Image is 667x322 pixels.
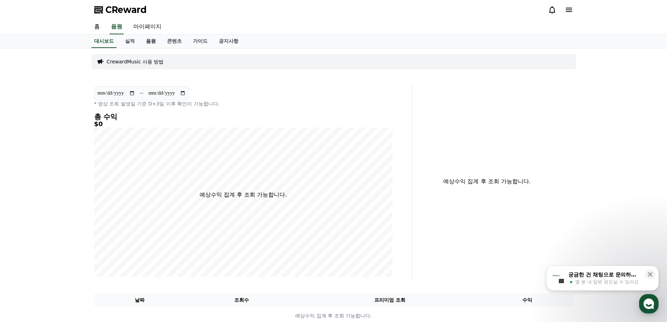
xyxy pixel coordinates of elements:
[482,294,573,307] th: 수익
[94,121,392,128] h5: $0
[128,20,167,34] a: 마이페이지
[89,20,105,34] a: 홈
[90,222,134,240] a: 설정
[95,312,573,320] p: 예상수익 집계 후 조회 가능합니다.
[298,294,482,307] th: 프리미엄 조회
[2,222,46,240] a: 홈
[110,20,124,34] a: 음원
[107,58,164,65] a: CrewardMusic 사용 방법
[94,100,392,107] p: * 영상 조회 발생일 기준 D+3일 이후 확인이 가능합니다.
[94,113,392,121] h4: 총 수익
[185,294,298,307] th: 조회수
[91,35,117,48] a: 대시보드
[105,4,147,15] span: CReward
[161,35,187,48] a: 콘텐츠
[200,191,287,199] p: 예상수익 집계 후 조회 가능합니다.
[108,233,117,238] span: 설정
[139,89,144,97] p: ~
[119,35,140,48] a: 실적
[213,35,244,48] a: 공지사항
[418,177,556,186] p: 예상수익 집계 후 조회 가능합니다.
[187,35,213,48] a: 가이드
[94,4,147,15] a: CReward
[94,294,186,307] th: 날짜
[64,233,72,239] span: 대화
[140,35,161,48] a: 음원
[22,233,26,238] span: 홈
[46,222,90,240] a: 대화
